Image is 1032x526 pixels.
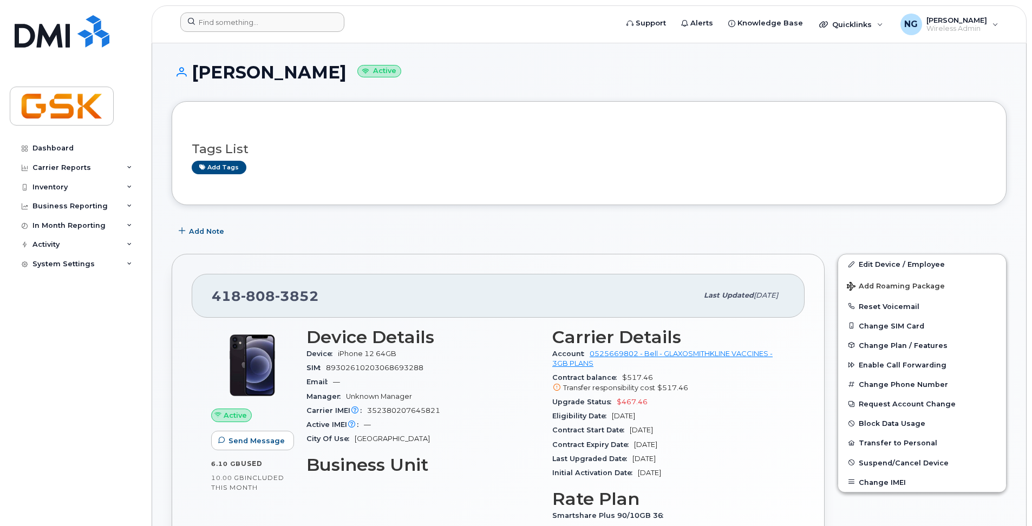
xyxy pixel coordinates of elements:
span: Contract Expiry Date [552,440,634,449]
span: Carrier IMEI [306,406,367,415]
span: [GEOGRAPHIC_DATA] [355,435,430,443]
span: Suspend/Cancel Device [859,458,949,466]
span: Contract balance [552,373,622,382]
span: — [333,378,340,386]
button: Reset Voicemail [838,297,1006,316]
span: Eligibility Date [552,412,612,420]
span: 352380207645821 [367,406,440,415]
button: Change Phone Number [838,374,1006,394]
span: [DATE] [638,469,661,477]
span: [DATE] [634,440,657,449]
h3: Rate Plan [552,489,785,509]
h3: Tags List [192,142,987,156]
button: Request Account Change [838,394,1006,413]
span: $467.46 [617,398,648,406]
span: used [241,459,263,468]
button: Add Roaming Package [838,274,1006,297]
span: Add Roaming Package [847,282,945,292]
span: — [364,420,371,429]
span: Enable Call Forwarding [859,361,946,369]
span: Upgrade Status [552,398,617,406]
span: Initial Activation Date [552,469,638,477]
span: Send Message [228,436,285,446]
h3: Carrier Details [552,327,785,347]
span: Account [552,350,590,358]
a: Edit Device / Employee [838,254,1006,274]
span: iPhone 12 64GB [338,350,396,358]
span: 10.00 GB [211,474,245,482]
span: Last updated [704,291,754,299]
span: Active IMEI [306,420,364,429]
span: 6.10 GB [211,460,241,468]
button: Change IMEI [838,472,1006,492]
span: Email [306,378,333,386]
span: Smartshare Plus 90/10GB 36 [552,511,669,520]
span: Change Plan / Features [859,341,948,349]
h1: [PERSON_NAME] [172,63,1007,82]
span: 418 [212,288,319,304]
span: [DATE] [632,455,656,463]
a: 0525669802 - Bell - GLAXOSMITHKLINE VACCINES - 3GB PLANS [552,350,773,367]
h3: Device Details [306,327,539,347]
img: iPhone_12.jpg [220,333,285,398]
span: 808 [241,288,275,304]
span: Transfer responsibility cost [563,384,655,392]
span: Contract Start Date [552,426,630,434]
button: Transfer to Personal [838,433,1006,452]
span: Add Note [189,226,224,236]
button: Add Note [172,221,233,241]
button: Change Plan / Features [838,336,1006,355]
span: Manager [306,392,346,400]
h3: Business Unit [306,455,539,475]
button: Suspend/Cancel Device [838,453,1006,472]
span: $517.46 [657,384,688,392]
button: Block Data Usage [838,413,1006,433]
span: $517.46 [552,373,785,393]
span: Device [306,350,338,358]
span: Unknown Manager [346,392,412,400]
button: Send Message [211,431,294,450]
button: Change SIM Card [838,316,1006,336]
span: 3852 [275,288,319,304]
a: Add tags [192,161,246,174]
span: Active [224,410,247,420]
span: [DATE] [612,412,635,420]
span: City Of Use [306,435,355,443]
span: included this month [211,474,284,491]
span: [DATE] [630,426,653,434]
span: 89302610203068693288 [326,364,423,372]
small: Active [357,65,401,77]
span: Last Upgraded Date [552,455,632,463]
span: [DATE] [754,291,778,299]
button: Enable Call Forwarding [838,355,1006,374]
span: SIM [306,364,326,372]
